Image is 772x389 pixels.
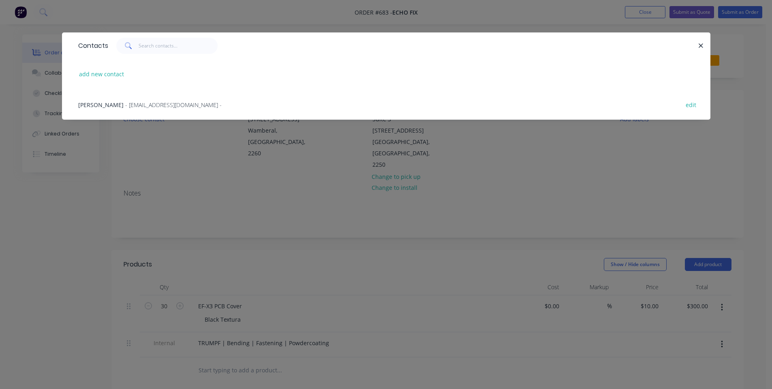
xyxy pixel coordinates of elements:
button: add new contact [75,69,128,80]
span: [PERSON_NAME] [78,101,124,109]
button: edit [682,99,701,110]
input: Search contacts... [139,38,218,54]
span: - [EMAIL_ADDRESS][DOMAIN_NAME] - [125,101,222,109]
div: Contacts [74,33,108,59]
